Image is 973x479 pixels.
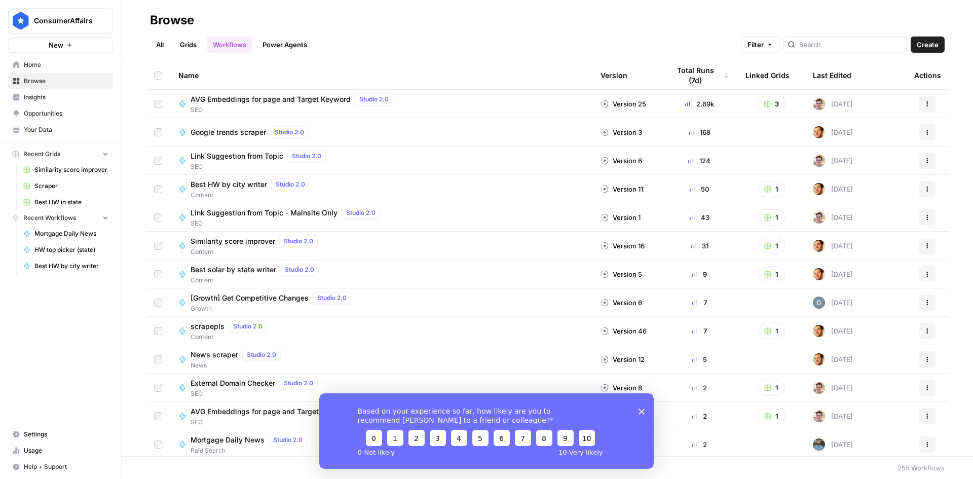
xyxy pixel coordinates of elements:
div: [DATE] [813,183,853,195]
span: Link Suggestion from Topic [191,151,283,161]
a: Opportunities [8,105,113,122]
span: Create [917,40,939,50]
span: Studio 2.0 [275,128,304,137]
div: Name [178,61,584,89]
div: Actions [914,61,941,89]
a: scrapeplsStudio 2.0Content [178,320,584,342]
a: Settings [8,426,113,443]
img: 7dkj40nmz46gsh6f912s7bk0kz0q [813,353,825,365]
span: ConsumerAffairs [34,16,95,26]
img: ConsumerAffairs Logo [12,12,30,30]
span: Best solar by state writer [191,265,276,275]
span: Best HW in state [34,198,108,207]
span: Mortgage Daily News [191,435,265,445]
span: SEO [191,219,384,228]
div: [DATE] [813,438,853,451]
div: Version [601,61,627,89]
div: Version 12 [601,354,645,364]
a: Browse [8,73,113,89]
img: cligphsu63qclrxpa2fa18wddixk [813,98,825,110]
button: New [8,38,113,53]
span: HW top picker (state) [34,245,108,254]
div: 168 [669,127,729,137]
div: 255 Workflows [897,463,945,473]
button: Workspace: ConsumerAffairs [8,8,113,33]
a: External Domain CheckerStudio 2.0SEO [178,377,584,398]
span: Recent Grids [23,150,60,159]
div: 7 [669,298,729,308]
span: Content [191,333,271,342]
a: Usage [8,443,113,459]
a: Best solar by state writerStudio 2.0Content [178,264,584,285]
button: 1 [758,238,785,254]
div: [DATE] [813,410,853,422]
div: 31 [669,241,729,251]
img: cey2xrdcekjvnatjucu2k7sm827y [813,438,825,451]
div: [DATE] [813,126,853,138]
img: cligphsu63qclrxpa2fa18wddixk [813,382,825,394]
span: Studio 2.0 [273,435,303,445]
a: Similarity score improver [19,162,113,178]
button: 3 [757,96,785,112]
img: cligphsu63qclrxpa2fa18wddixk [813,410,825,422]
div: 2.69k [669,99,729,109]
div: Version 8 [601,383,642,393]
span: Content [191,276,323,285]
div: Version 46 [601,326,647,336]
span: Your Data [24,125,108,134]
span: News scraper [191,350,238,360]
a: Your Data [8,122,113,138]
span: Studio 2.0 [284,379,313,388]
div: Browse [150,12,194,28]
a: News scraperStudio 2.0News [178,349,584,370]
span: Insights [24,93,108,102]
a: Insights [8,89,113,105]
div: [DATE] [813,268,853,280]
button: 1 [758,181,785,197]
span: Opportunities [24,109,108,118]
span: Browse [24,77,108,86]
span: Recent Workflows [23,213,76,223]
div: Version 6 [601,156,642,166]
a: HW top picker (state) [19,242,113,258]
iframe: Survey from AirOps [319,393,654,469]
span: Google trends scraper [191,127,266,137]
div: [DATE] [813,211,853,224]
div: [DATE] [813,297,853,309]
div: Version 11 [601,184,643,194]
span: Studio 2.0 [346,208,376,217]
span: Studio 2.0 [285,265,314,274]
a: [Growth] Get Competitive ChangesStudio 2.0Growth [178,292,584,313]
img: 7dkj40nmz46gsh6f912s7bk0kz0q [813,240,825,252]
span: Growth [191,304,355,313]
div: Linked Grids [745,61,790,89]
div: 9 [669,269,729,279]
div: [DATE] [813,155,853,167]
span: SEO [191,162,330,171]
div: Version 16 [601,241,645,251]
div: 124 [669,156,729,166]
span: Link Suggestion from Topic - Mainsite Only [191,208,338,218]
span: External Domain Checker [191,378,275,388]
a: Link Suggestion from TopicStudio 2.0SEO [178,150,584,171]
img: cligphsu63qclrxpa2fa18wddixk [813,155,825,167]
div: 2 [669,411,729,421]
div: 5 [669,354,729,364]
div: Version 25 [601,99,646,109]
img: 7dkj40nmz46gsh6f912s7bk0kz0q [813,325,825,337]
a: Best HW by city writerStudio 2.0Content [178,178,584,200]
div: 43 [669,212,729,223]
a: Best HW in state [19,194,113,210]
span: Usage [24,446,108,455]
span: Studio 2.0 [359,95,389,104]
span: Mortgage Daily News [34,229,108,238]
div: 50 [669,184,729,194]
span: Content [191,247,322,256]
span: New [49,40,63,50]
div: [DATE] [813,240,853,252]
span: Home [24,60,108,69]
